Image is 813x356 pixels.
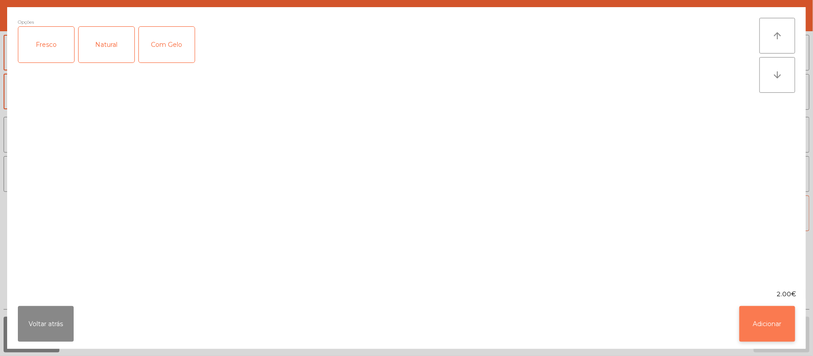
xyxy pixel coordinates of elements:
i: arrow_downward [772,70,783,80]
div: Natural [79,27,134,62]
div: Com Gelo [139,27,195,62]
button: Adicionar [739,306,795,342]
span: Opções [18,18,34,26]
button: arrow_downward [759,57,795,93]
div: 2.00€ [7,290,806,299]
button: Voltar atrás [18,306,74,342]
i: arrow_upward [772,30,783,41]
div: Fresco [18,27,74,62]
button: arrow_upward [759,18,795,54]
